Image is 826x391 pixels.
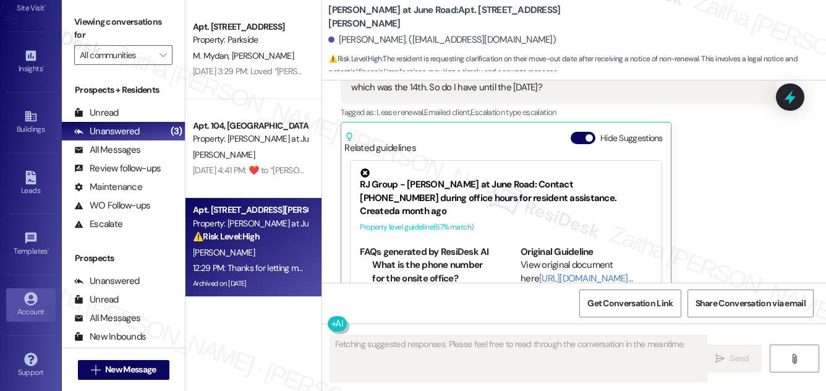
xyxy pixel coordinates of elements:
div: Apt. [STREET_ADDRESS] [193,20,307,33]
div: Archived on [DATE] [192,276,309,291]
a: Support [6,349,56,382]
div: Maintenance [74,181,142,194]
div: Created a month ago [360,205,652,218]
div: Tagged as: [341,103,775,121]
div: Apt. 104, [GEOGRAPHIC_DATA][PERSON_NAME] at June Road 2 [193,119,307,132]
div: Apt. [STREET_ADDRESS][PERSON_NAME] [193,204,307,217]
div: WO Follow-ups [74,199,150,212]
i:  [91,365,100,375]
div: All Messages [74,144,140,157]
div: Unread [74,293,119,306]
div: Prospects [62,252,185,265]
div: Escalate [74,218,122,231]
label: Viewing conversations for [74,12,172,45]
div: Property: [PERSON_NAME] at June Road [193,132,307,145]
div: Review follow-ups [74,162,161,175]
span: : The resident is requesting clarification on their move-out date after receiving a notice of non... [328,53,826,79]
input: All communities [80,45,153,65]
a: Buildings [6,106,56,139]
a: Account [6,288,56,322]
span: • [43,62,45,71]
strong: ⚠️ Risk Level: High [193,231,260,242]
span: • [48,245,49,254]
span: M. Mydan [193,50,232,61]
a: Insights • [6,45,56,79]
div: View original document here [521,259,652,285]
label: Hide Suggestions [600,132,663,145]
span: Share Conversation via email [696,297,806,310]
div: (3) [168,122,185,141]
a: Leads [6,167,56,200]
b: Original Guideline [521,246,594,258]
div: Unread [74,106,119,119]
textarea: Fetching suggested responses. Please feel free to read through the conversation in the meantime. [330,335,707,382]
button: New Message [78,360,169,380]
span: Send [730,352,749,365]
span: [PERSON_NAME] [193,149,255,160]
div: New Inbounds [74,330,146,343]
a: Templates • [6,228,56,261]
span: New Message [105,363,156,376]
button: Get Conversation Link [579,290,681,317]
b: [PERSON_NAME] at June Road: Apt. [STREET_ADDRESS][PERSON_NAME] [328,4,576,30]
span: Emailed client , [424,107,470,118]
span: [PERSON_NAME] [193,247,255,258]
i:  [715,354,725,364]
div: Prospects + Residents [62,84,185,97]
div: Property: [PERSON_NAME] at June Road [193,217,307,230]
li: What is the phone number for the onsite office? [372,259,492,285]
div: An exact last day would be nice to know. The letter says 30 days from the day I received the noti... [351,67,756,94]
b: FAQs generated by ResiDesk AI [360,246,488,258]
strong: ⚠️ Risk Level: High [328,54,381,64]
div: [DATE] 3:29 PM: Loved “[PERSON_NAME] (Parkside): Happy to help! I just got a response from the te... [193,66,804,77]
div: Property: Parkside [193,33,307,46]
button: Send [702,345,762,372]
i:  [160,50,166,60]
div: Unanswered [74,275,140,288]
span: [PERSON_NAME] [232,50,294,61]
div: Property level guideline ( 67 % match) [360,221,652,234]
span: • [45,2,46,11]
div: Related guidelines [344,132,416,155]
div: RJ Group - [PERSON_NAME] at June Road: Contact [PHONE_NUMBER] during office hours for resident as... [360,168,652,205]
button: Share Conversation via email [688,290,814,317]
span: Escalation type escalation [470,107,556,118]
span: Lease renewal , [377,107,424,118]
div: 12:29 PM: Thanks for letting me know. I’ll also confirm the exact last day with the team and get ... [193,262,760,273]
div: Unanswered [74,125,140,138]
div: All Messages [74,312,140,325]
a: [URL][DOMAIN_NAME]… [539,272,632,285]
span: Get Conversation Link [587,297,673,310]
div: [PERSON_NAME]. ([EMAIL_ADDRESS][DOMAIN_NAME]) [328,33,556,46]
div: [DATE] 4:41 PM: ​❤️​ to “ [PERSON_NAME] ([PERSON_NAME] at June Road): You're welcome, [PERSON_NAM... [193,165,718,176]
i:  [790,354,799,364]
